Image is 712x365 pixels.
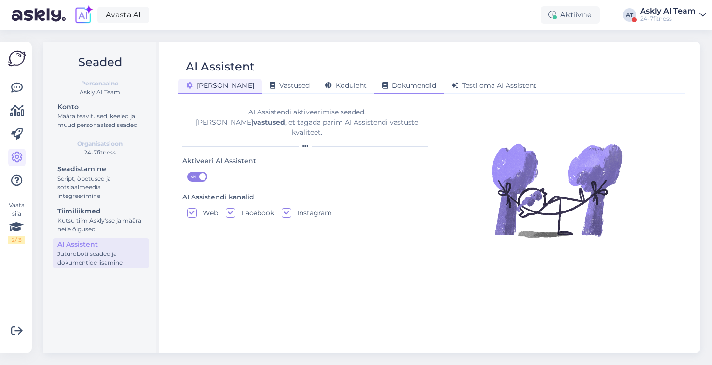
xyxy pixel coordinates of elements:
[57,250,144,267] div: Juturoboti seaded ja dokumentide lisamine
[489,123,624,258] img: Illustration
[51,53,149,71] h2: Seaded
[253,118,285,126] b: vastused
[640,7,706,23] a: Askly AI Team24-7fitness
[197,208,218,218] label: Web
[57,206,144,216] div: Tiimiliikmed
[188,172,199,181] span: ON
[186,81,254,90] span: [PERSON_NAME]
[57,239,144,250] div: AI Assistent
[51,88,149,97] div: Askly AI Team
[452,81,536,90] span: Testi oma AI Assistent
[57,216,144,234] div: Kutsu tiim Askly'sse ja määra neile õigused
[57,174,144,200] div: Script, õpetused ja sotsiaalmeedia integreerimine
[382,81,436,90] span: Dokumendid
[623,8,636,22] div: AT
[53,163,149,202] a: SeadistamineScript, õpetused ja sotsiaalmeedia integreerimine
[53,238,149,268] a: AI AssistentJuturoboti seaded ja dokumentide lisamine
[235,208,274,218] label: Facebook
[57,112,144,129] div: Määra teavitused, keeled ja muud personaalsed seaded
[53,100,149,131] a: KontoMäära teavitused, keeled ja muud personaalsed seaded
[97,7,149,23] a: Avasta AI
[640,15,696,23] div: 24-7fitness
[57,102,144,112] div: Konto
[186,57,255,76] div: AI Assistent
[57,164,144,174] div: Seadistamine
[77,140,123,148] b: Organisatsioon
[541,6,600,24] div: Aktiivne
[8,236,25,244] div: 2 / 3
[8,201,25,244] div: Vaata siia
[182,192,254,203] div: AI Assistendi kanalid
[270,81,310,90] span: Vastused
[8,49,26,68] img: Askly Logo
[291,208,332,218] label: Instagram
[640,7,696,15] div: Askly AI Team
[325,81,367,90] span: Koduleht
[73,5,94,25] img: explore-ai
[51,148,149,157] div: 24-7fitness
[182,156,256,167] div: Aktiveeri AI Assistent
[53,205,149,235] a: TiimiliikmedKutsu tiim Askly'sse ja määra neile õigused
[81,79,119,88] b: Personaalne
[182,107,432,138] div: AI Assistendi aktiveerimise seaded. [PERSON_NAME] , et tagada parim AI Assistendi vastuste kvalit...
